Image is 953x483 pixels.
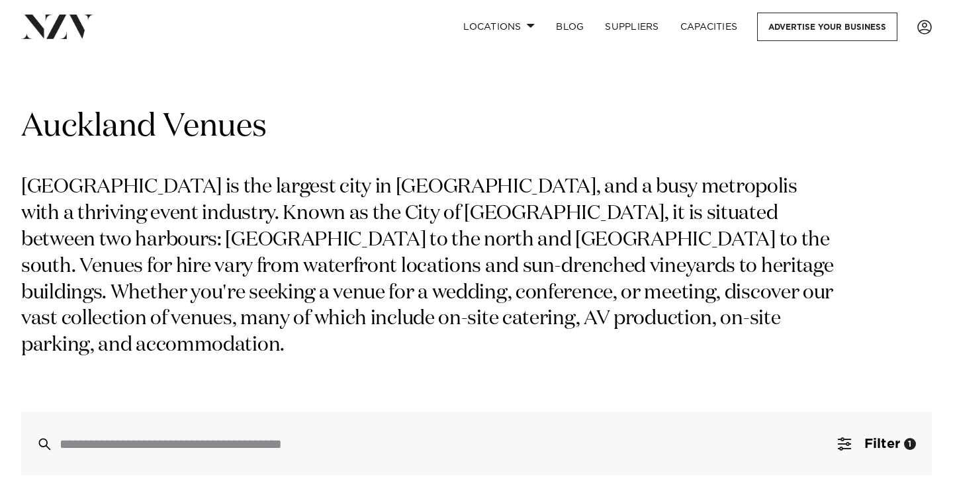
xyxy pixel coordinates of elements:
[822,412,932,476] button: Filter1
[545,13,594,41] a: BLOG
[864,437,900,451] span: Filter
[757,13,897,41] a: Advertise your business
[21,15,93,38] img: nzv-logo.png
[21,175,839,359] p: [GEOGRAPHIC_DATA] is the largest city in [GEOGRAPHIC_DATA], and a busy metropolis with a thriving...
[904,438,916,450] div: 1
[670,13,749,41] a: Capacities
[594,13,669,41] a: SUPPLIERS
[21,107,932,148] h1: Auckland Venues
[453,13,545,41] a: Locations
